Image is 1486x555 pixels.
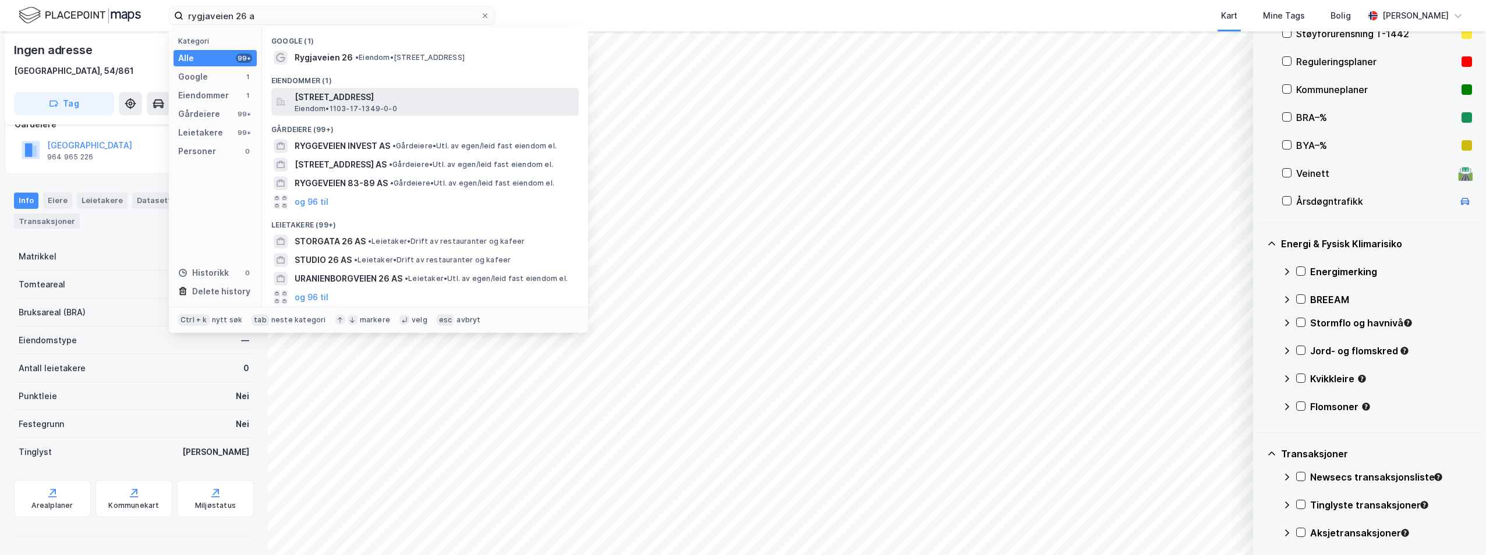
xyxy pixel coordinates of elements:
div: Tooltip anchor [1433,472,1443,482]
span: Leietaker • Drift av restauranter og kafeer [368,237,525,246]
div: BREEAM [1310,293,1472,307]
div: 0 [243,361,249,375]
div: Tomteareal [19,277,65,291]
img: logo.f888ab2527a4732fd821a326f86c7f29.svg [19,5,141,26]
div: velg [412,315,427,325]
input: Søk på adresse, matrikkel, gårdeiere, leietakere eller personer [183,7,480,24]
div: Energimerking [1310,265,1472,279]
div: 99+ [236,128,252,137]
div: Tooltip anchor [1357,373,1367,384]
div: Tinglyste transaksjoner [1310,498,1472,512]
div: BRA–% [1296,111,1457,124]
div: Eiere [43,193,72,209]
div: Newsecs transaksjonsliste [1310,470,1472,484]
div: Antall leietakere [19,361,86,375]
span: [STREET_ADDRESS] AS [295,158,387,172]
button: Tag [14,92,114,115]
span: Gårdeiere • Utl. av egen/leid fast eiendom el. [390,179,554,188]
div: Google (1) [262,27,588,48]
div: Reguleringsplaner [1296,55,1457,69]
div: neste kategori [271,315,326,325]
div: Bolig [1331,9,1351,23]
button: og 96 til [295,290,328,304]
div: Eiendomstype [19,333,77,347]
span: Rygjaveien 26 [295,51,353,65]
div: Energi & Fysisk Klimarisiko [1281,237,1472,251]
div: Gårdeiere [178,107,220,121]
div: Delete history [192,284,250,298]
div: Årsdøgntrafikk [1296,194,1453,208]
div: Tooltip anchor [1400,528,1410,538]
span: • [368,237,371,246]
div: Alle [178,51,194,65]
div: Kategori [178,37,257,45]
span: Leietaker • Utl. av egen/leid fast eiendom el. [405,274,568,283]
div: 99+ [236,54,252,63]
span: STUDIO 26 AS [295,253,352,267]
button: og 96 til [295,195,328,209]
div: tab [252,314,269,326]
div: Datasett [132,193,176,209]
div: Punktleie [19,389,57,403]
div: nytt søk [212,315,243,325]
div: 🛣️ [1457,166,1473,181]
div: 0 [243,147,252,156]
div: Festegrunn [19,417,64,431]
div: Mine Tags [1263,9,1305,23]
span: • [392,141,396,150]
div: Transaksjoner [1281,447,1472,461]
div: Støyforurensning T-1442 [1296,27,1457,41]
div: Matrikkel [19,250,56,264]
div: Eiendommer [178,88,229,102]
div: Kommuneplaner [1296,83,1457,97]
div: Nei [236,417,249,431]
div: Kommunekart [108,501,159,510]
div: Transaksjoner [14,214,80,229]
span: Leietaker • Drift av restauranter og kafeer [354,255,511,265]
div: Historikk [178,266,229,280]
div: 99+ [236,109,252,119]
div: [PERSON_NAME] [1382,9,1449,23]
div: esc [437,314,455,326]
div: 1 [243,91,252,100]
span: Eiendom • [STREET_ADDRESS] [355,53,465,62]
span: • [389,160,392,169]
div: Tooltip anchor [1399,346,1410,356]
span: Gårdeiere • Utl. av egen/leid fast eiendom el. [392,141,557,151]
div: [PERSON_NAME] [182,445,249,459]
div: — [241,333,249,347]
div: avbryt [457,315,480,325]
div: Google [178,70,208,84]
div: markere [360,315,390,325]
div: Leietakere [178,126,223,140]
span: STORGATA 26 AS [295,234,366,248]
div: Ingen adresse [14,41,94,59]
div: Tooltip anchor [1419,500,1430,510]
span: RYGGEVEIEN INVEST AS [295,139,390,153]
div: Leietakere (99+) [262,211,588,232]
span: • [390,179,394,187]
div: 1 [243,72,252,81]
span: • [354,255,358,264]
div: Personer [178,144,216,158]
span: • [355,53,359,62]
span: • [405,274,408,283]
div: Tinglyst [19,445,52,459]
div: Miljøstatus [195,501,236,510]
div: Tooltip anchor [1403,318,1413,328]
iframe: Chat Widget [1428,499,1486,555]
div: BYA–% [1296,138,1457,152]
div: Bruksareal (BRA) [19,305,86,319]
div: 964 965 226 [47,152,93,162]
span: RYGGEVEIEN 83-89 AS [295,176,388,190]
div: Aksjetransaksjoner [1310,526,1472,540]
div: Kvikkleire [1310,372,1472,386]
div: Leietakere [77,193,128,209]
div: Stormflo og havnivå [1310,316,1472,330]
div: Eiendommer (1) [262,67,588,88]
div: [GEOGRAPHIC_DATA], 54/861 [14,64,134,78]
div: Nei [236,389,249,403]
span: [STREET_ADDRESS] [295,90,574,104]
div: Info [14,193,38,209]
span: URANIENBORGVEIEN 26 AS [295,272,402,286]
